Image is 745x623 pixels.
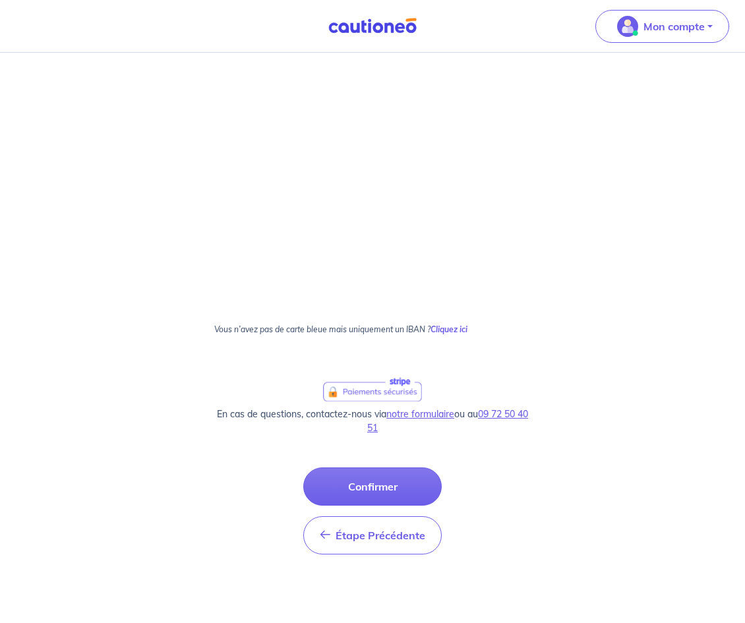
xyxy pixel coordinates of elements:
a: logo-stripe [322,376,423,402]
p: En cas de questions, contactez-nous via ou au [214,407,531,436]
span: Étape Précédente [336,529,425,542]
img: logo-stripe [323,377,422,401]
button: Confirmer [303,467,442,506]
a: notre formulaire [386,408,454,420]
p: Mon compte [643,18,705,34]
img: Cautioneo [323,18,422,34]
button: Étape Précédente [303,516,442,554]
p: Vous n’avez pas de carte bleue mais uniquement un IBAN ? [214,325,531,345]
img: illu_account_valid_menu.svg [617,16,638,37]
button: illu_account_valid_menu.svgMon compte [595,10,729,43]
strong: Cliquez ici [431,324,467,334]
